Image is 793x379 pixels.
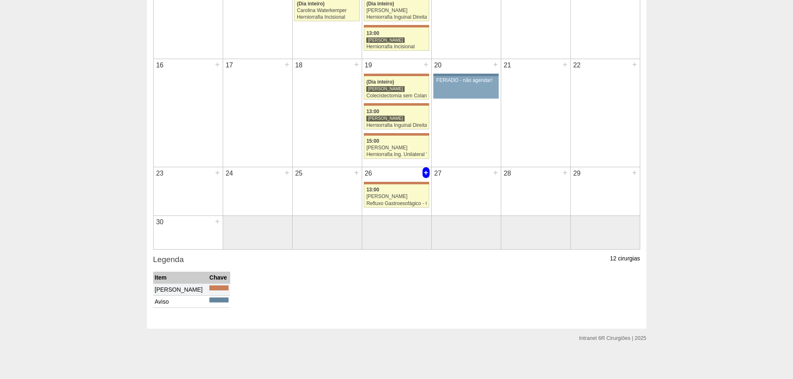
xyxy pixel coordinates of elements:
[366,145,427,151] div: [PERSON_NAME]
[214,167,221,178] div: +
[362,59,375,72] div: 19
[501,167,514,180] div: 28
[366,194,427,199] div: [PERSON_NAME]
[433,76,498,99] a: FERIADO - não agendar!
[364,76,429,99] a: (Dia inteiro) [PERSON_NAME] Colecistectomia sem Colangiografia VL
[364,27,429,51] a: 13:00 [PERSON_NAME] Herniorrafia Incisional
[366,1,394,7] span: (Dia inteiro)
[436,78,496,83] div: FERIADO - não agendar!
[223,59,236,72] div: 17
[364,74,429,76] div: Key: Maria Braido
[562,167,569,178] div: +
[364,106,429,129] a: 13:00 [PERSON_NAME] Herniorrafia Inguinal Direita
[214,216,221,227] div: +
[366,79,394,85] span: (Dia inteiro)
[366,8,427,13] div: [PERSON_NAME]
[209,297,228,302] div: Key: Aviso
[492,167,499,178] div: +
[154,59,167,72] div: 16
[364,133,429,136] div: Key: Maria Braido
[153,272,208,284] th: Item
[366,123,427,128] div: Herniorrafia Inguinal Direita
[562,59,569,70] div: +
[214,59,221,70] div: +
[571,59,584,72] div: 22
[366,138,379,144] span: 15:00
[366,86,405,92] div: [PERSON_NAME]
[208,272,230,284] th: Chave
[432,59,445,72] div: 20
[366,152,427,157] div: Herniorrafia Ing. Unilateral VL
[423,167,430,178] div: +
[362,167,375,180] div: 26
[283,167,291,178] div: +
[154,167,167,180] div: 23
[366,30,379,36] span: 13:00
[297,1,325,7] span: (Dia inteiro)
[364,184,429,208] a: 13:00 [PERSON_NAME] Refluxo Gastroesofágico - Cirurgia VL
[366,187,379,193] span: 13:00
[297,15,357,20] div: Herniorrafia Incisional
[154,216,167,228] div: 30
[366,44,427,50] div: Herniorrafia Incisional
[631,167,638,178] div: +
[492,59,499,70] div: +
[423,59,430,70] div: +
[364,136,429,159] a: 15:00 [PERSON_NAME] Herniorrafia Ing. Unilateral VL
[223,167,236,180] div: 24
[366,201,427,206] div: Refluxo Gastroesofágico - Cirurgia VL
[433,74,498,76] div: Key: Aviso
[579,334,646,342] div: Intranet 6R Cirurgiões | 2025
[364,182,429,184] div: Key: Maria Braido
[366,93,427,99] div: Colecistectomia sem Colangiografia VL
[501,59,514,72] div: 21
[153,296,208,308] td: Aviso
[571,167,584,180] div: 29
[353,59,360,70] div: +
[432,167,445,180] div: 27
[366,109,379,114] span: 13:00
[366,37,405,43] div: [PERSON_NAME]
[353,167,360,178] div: +
[366,15,427,20] div: Herniorrafia Inguinal Direita
[293,59,306,72] div: 18
[153,284,208,296] td: [PERSON_NAME]
[153,254,640,266] h3: Legenda
[283,59,291,70] div: +
[364,25,429,27] div: Key: Maria Braido
[631,59,638,70] div: +
[297,8,357,13] div: Carolina Waterkemper
[366,115,405,121] div: [PERSON_NAME]
[209,285,228,290] div: Key: Maria Braido
[293,167,306,180] div: 25
[610,255,640,263] p: 12 cirurgias
[364,103,429,106] div: Key: Maria Braido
